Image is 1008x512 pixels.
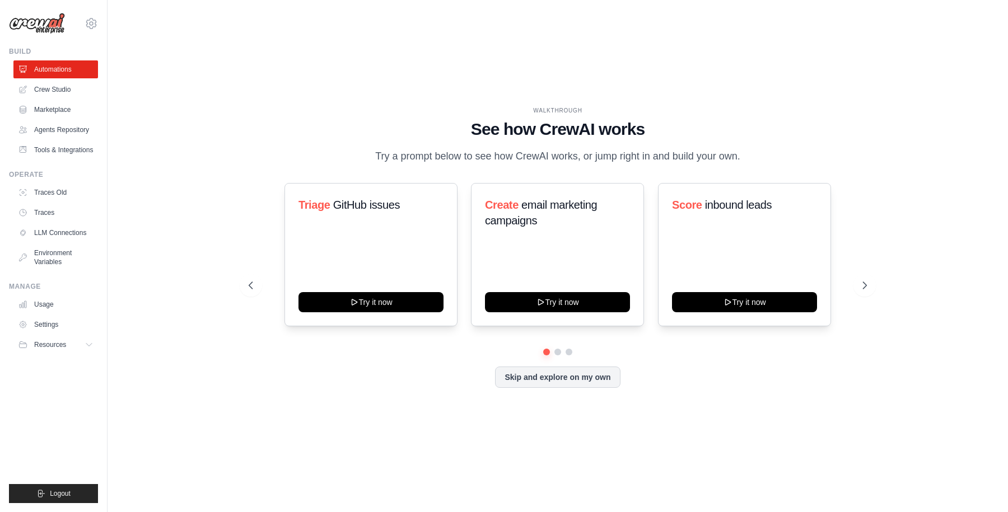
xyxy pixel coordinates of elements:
div: Build [9,47,98,56]
button: Resources [13,336,98,354]
button: Try it now [485,292,630,312]
h1: See how CrewAI works [249,119,867,139]
span: Score [672,199,702,211]
a: Tools & Integrations [13,141,98,159]
div: Operate [9,170,98,179]
img: Logo [9,13,65,34]
div: WALKTHROUGH [249,106,867,115]
button: Try it now [298,292,444,312]
a: Automations [13,60,98,78]
span: Logout [50,489,71,498]
div: Manage [9,282,98,291]
span: Create [485,199,519,211]
button: Logout [9,484,98,503]
a: Agents Repository [13,121,98,139]
a: Traces [13,204,98,222]
a: Crew Studio [13,81,98,98]
a: Environment Variables [13,244,98,271]
span: GitHub issues [333,199,400,211]
a: Marketplace [13,101,98,119]
span: inbound leads [704,199,771,211]
button: Skip and explore on my own [495,367,620,388]
p: Try a prompt below to see how CrewAI works, or jump right in and build your own. [370,148,746,165]
a: LLM Connections [13,224,98,242]
a: Traces Old [13,184,98,201]
span: email marketing campaigns [485,199,597,227]
span: Triage [298,199,330,211]
a: Settings [13,316,98,333]
span: Resources [34,340,66,349]
a: Usage [13,295,98,313]
button: Try it now [672,292,817,312]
